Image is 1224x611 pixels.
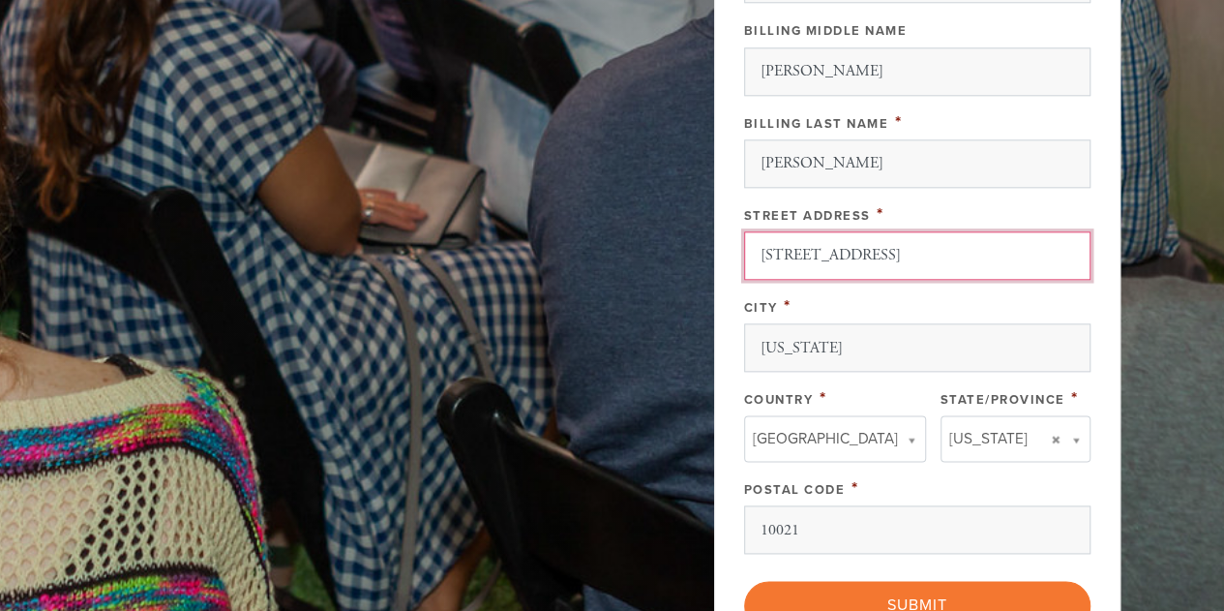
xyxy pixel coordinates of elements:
[895,111,903,133] span: This field is required.
[820,387,827,409] span: This field is required.
[744,300,778,316] label: City
[877,203,884,225] span: This field is required.
[744,116,889,132] label: Billing Last Name
[784,295,791,317] span: This field is required.
[851,477,859,499] span: This field is required.
[753,426,898,451] span: [GEOGRAPHIC_DATA]
[744,415,926,462] a: [GEOGRAPHIC_DATA]
[744,23,908,39] label: Billing Middle Name
[940,392,1065,408] label: State/Province
[940,415,1090,462] a: [US_STATE]
[744,208,871,224] label: Street Address
[1071,387,1079,409] span: This field is required.
[744,392,814,408] label: Country
[949,426,1028,451] span: [US_STATE]
[744,482,846,498] label: Postal Code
